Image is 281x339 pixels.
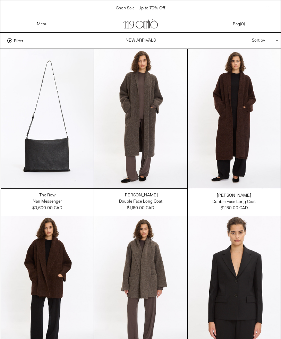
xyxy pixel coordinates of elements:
img: Lauren Manoogian Double Face Long Coat in merlot [188,49,281,189]
a: [PERSON_NAME] [124,192,158,198]
div: Sort by [211,33,274,49]
div: $1,180.00 CAD [127,205,154,211]
span: Filter [14,38,23,43]
a: Double Face Long Coat [119,198,162,205]
span: 0 [241,22,244,27]
div: Nan Messenger [33,199,62,205]
a: Double Face Long Coat [212,199,256,205]
a: Menu [37,22,48,27]
img: The Row Nan Messenger Bag [1,49,94,188]
div: $1,180.00 CAD [221,205,248,211]
div: Double Face Long Coat [119,199,162,205]
div: $3,600.00 CAD [32,205,62,211]
a: The Row [39,192,56,198]
img: Lauren Manoogian Double Face Long Coat in grey taupe [94,49,187,188]
a: [PERSON_NAME] [217,193,251,199]
a: Nan Messenger [33,198,62,205]
a: Bag() [233,21,245,27]
span: ) [241,22,245,27]
div: [PERSON_NAME] [217,193,251,199]
a: Shop Sale - Up to 70% Off [116,6,165,11]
